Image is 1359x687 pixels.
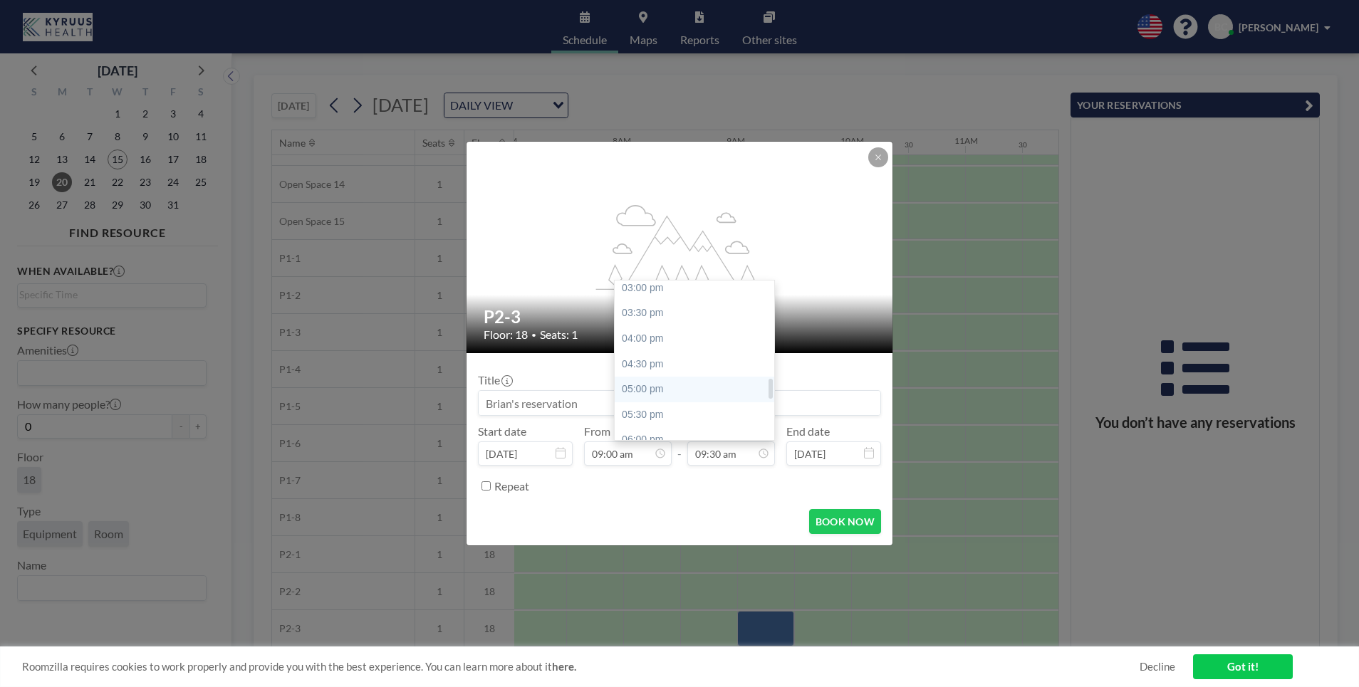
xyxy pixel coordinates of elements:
[786,424,830,439] label: End date
[584,424,610,439] label: From
[615,300,774,326] div: 03:30 pm
[809,509,881,534] button: BOOK NOW
[552,660,576,673] a: here.
[615,427,774,453] div: 06:00 pm
[677,429,682,461] span: -
[484,327,528,342] span: Floor: 18
[484,306,877,327] h2: P2-3
[615,326,774,352] div: 04:00 pm
[615,276,774,301] div: 03:00 pm
[478,424,526,439] label: Start date
[479,391,880,415] input: Brian's reservation
[540,327,578,342] span: Seats: 1
[22,660,1140,673] span: Roomzilla requires cookies to work properly and provide you with the best experience. You can lea...
[531,330,536,340] span: •
[1140,660,1175,673] a: Decline
[494,479,529,493] label: Repeat
[615,377,774,402] div: 05:00 pm
[615,352,774,377] div: 04:30 pm
[615,402,774,428] div: 05:30 pm
[478,373,511,387] label: Title
[1193,654,1293,679] a: Got it!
